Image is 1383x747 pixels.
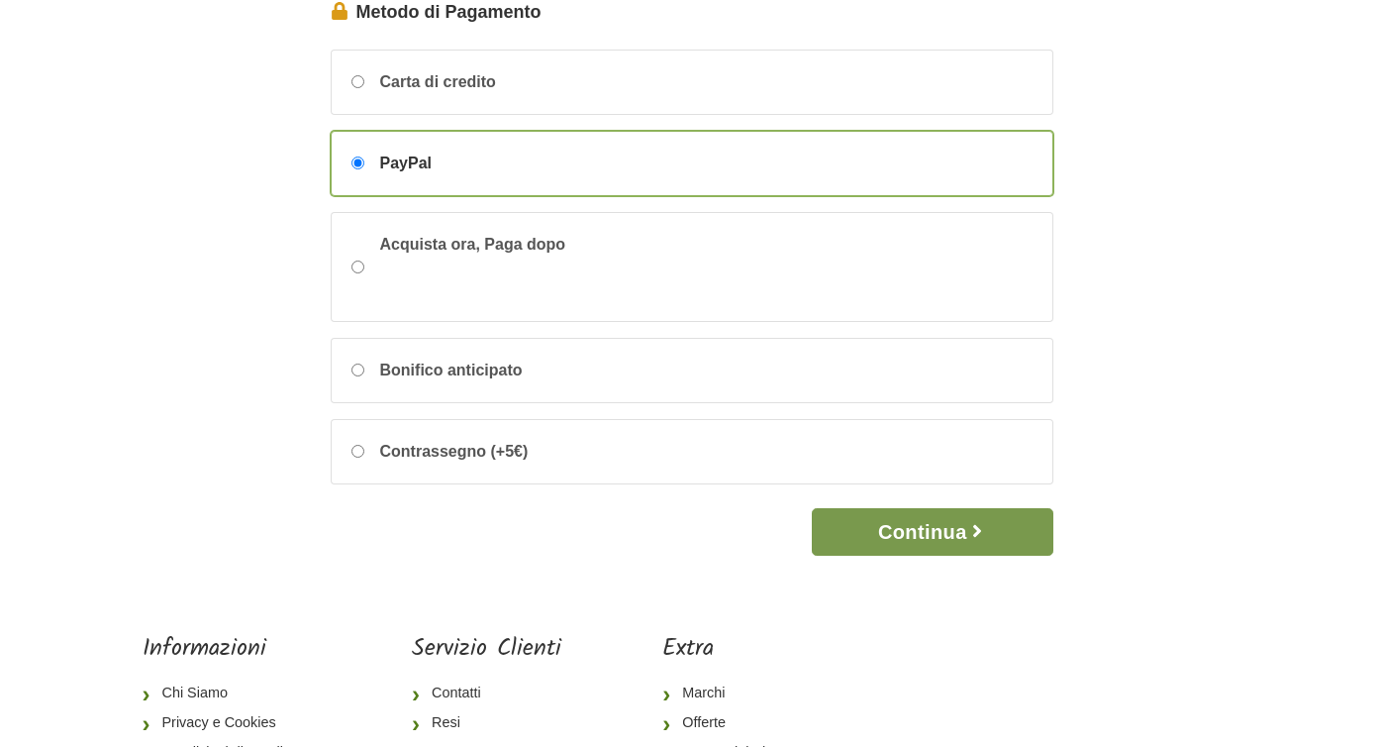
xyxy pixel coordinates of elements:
span: Carta di credito [380,70,496,94]
iframe: fb:page Facebook Social Plugin [894,635,1240,704]
h5: Informazioni [143,635,311,664]
span: Acquista ora, Paga dopo [380,233,677,301]
input: Contrassegno (+5€) [351,445,364,458]
h5: Extra [662,635,793,664]
a: Marchi [662,679,793,708]
input: Acquista ora, Paga dopo [351,261,364,273]
button: Continua [812,508,1052,556]
a: Chi Siamo [143,679,311,708]
input: Carta di credito [351,75,364,88]
iframe: PayPal Message 1 [380,257,677,294]
input: Bonifico anticipato [351,364,364,376]
a: Contatti [412,679,561,708]
span: PayPal [380,152,432,175]
input: PayPal [351,157,364,169]
span: Contrassegno (+5€) [380,440,529,464]
span: Bonifico anticipato [380,359,523,382]
a: Privacy e Cookies [143,708,311,738]
a: Resi [412,708,561,738]
a: Offerte [662,708,793,738]
h5: Servizio Clienti [412,635,561,664]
